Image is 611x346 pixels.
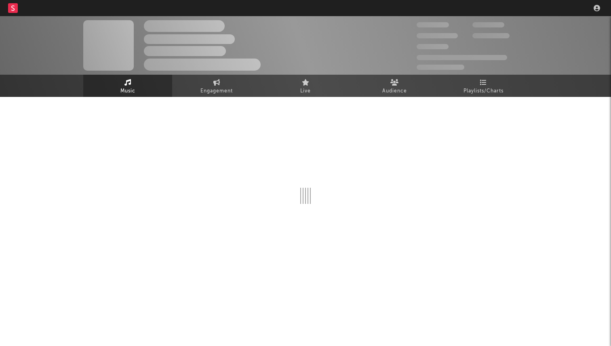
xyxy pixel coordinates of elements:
span: 1,000,000 [472,33,510,38]
span: 50,000,000 [417,33,458,38]
span: Music [120,86,135,96]
a: Playlists/Charts [439,75,528,97]
span: Live [300,86,311,96]
span: 100,000 [417,44,449,49]
span: Audience [382,86,407,96]
span: Playlists/Charts [464,86,504,96]
span: 100,000 [472,22,504,27]
a: Audience [350,75,439,97]
a: Music [83,75,172,97]
span: Jump Score: 85.0 [417,65,464,70]
span: 50,000,000 Monthly Listeners [417,55,507,60]
a: Live [261,75,350,97]
span: Engagement [200,86,233,96]
a: Engagement [172,75,261,97]
span: 300,000 [417,22,449,27]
